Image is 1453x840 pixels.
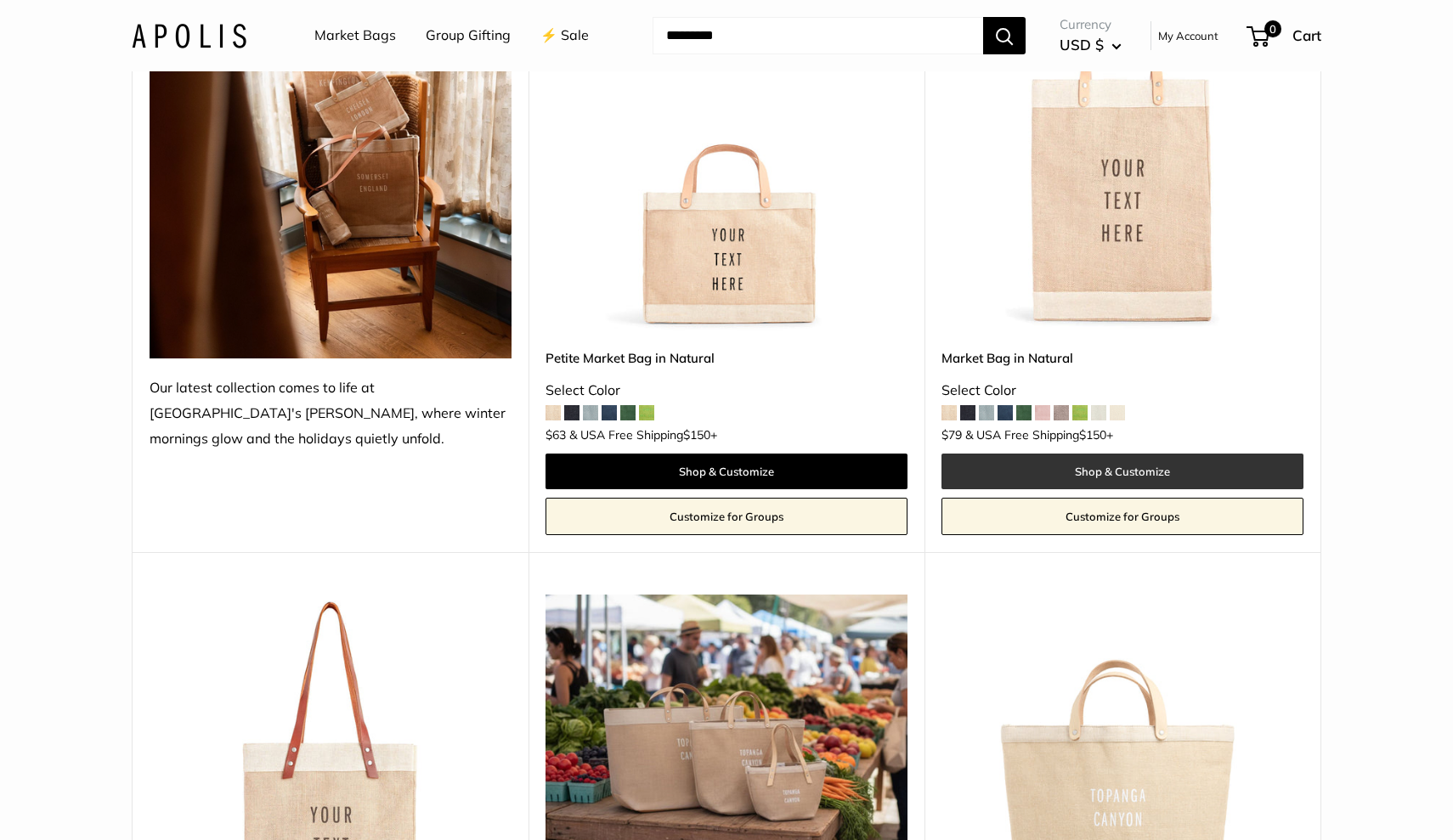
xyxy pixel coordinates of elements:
[1248,22,1321,49] a: 0 Cart
[941,427,962,443] span: $79
[546,454,907,489] a: Shop & Customize
[983,17,1026,54] button: Search
[1079,427,1106,443] span: $150
[314,23,396,48] a: Market Bags
[653,17,983,54] input: Search...
[941,498,1303,535] a: Customize for Groups
[546,378,907,403] div: Select Color
[941,454,1303,489] a: Shop & Customize
[150,375,512,452] div: Our latest collection comes to life at [GEOGRAPHIC_DATA]'s [PERSON_NAME], where winter mornings g...
[683,427,710,443] span: $150
[1060,36,1104,54] span: USD $
[1060,31,1122,59] button: USD $
[1264,20,1281,37] span: 0
[1158,25,1218,46] a: My Account
[540,23,589,48] a: ⚡️ Sale
[941,378,1303,403] div: Select Color
[546,498,907,535] a: Customize for Groups
[546,348,907,368] a: Petite Market Bag in Natural
[1292,26,1321,44] span: Cart
[1060,13,1122,37] span: Currency
[569,429,717,441] span: & USA Free Shipping +
[132,23,246,48] img: Apolis
[546,427,566,443] span: $63
[965,429,1113,441] span: & USA Free Shipping +
[426,23,511,48] a: Group Gifting
[941,348,1303,368] a: Market Bag in Natural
